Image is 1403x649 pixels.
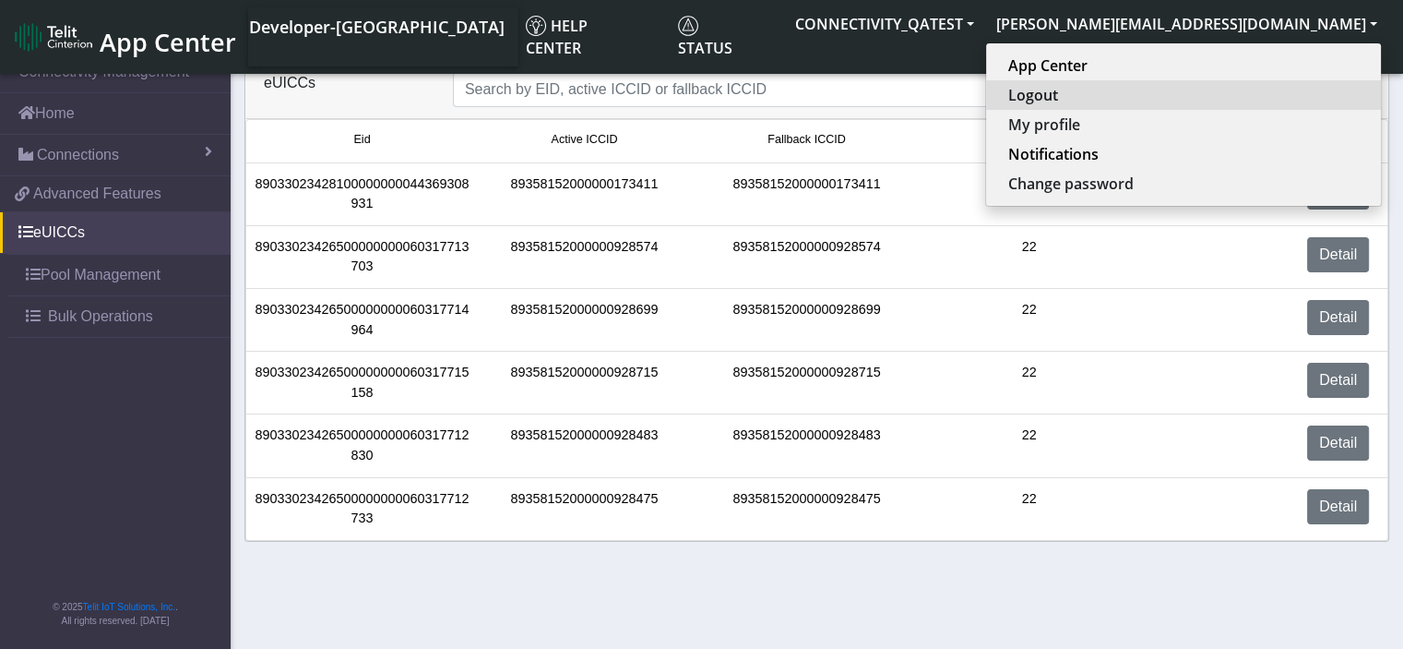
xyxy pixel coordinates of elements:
div: 89358152000000928483 [696,426,918,465]
div: 22 [918,300,1140,340]
button: CONNECTIVITY_QATEST [784,7,985,41]
span: Help center [526,16,588,58]
div: 89358152000000928574 [473,237,696,277]
div: 89358152000000928699 [696,300,918,340]
div: 89358152000000173411 [696,174,918,214]
img: status.svg [678,16,698,36]
button: Logout [986,80,1381,110]
div: 89033023426500000000060317712830 [251,426,473,465]
a: Telit IoT Solutions, Inc. [83,602,175,612]
span: Advanced Features [33,183,161,205]
div: 89358152000000928483 [473,426,696,465]
a: Detail [1307,363,1369,398]
div: 22 [918,426,1140,465]
a: Status [671,7,784,66]
div: 89358152000000928475 [696,489,918,529]
a: App Center [15,18,233,57]
span: App Center [100,25,236,59]
div: 89033023426500000000060317712733 [251,489,473,529]
div: eUICCs [250,72,439,107]
div: 89358152000000928475 [473,489,696,529]
a: Your current platform instance [248,7,504,44]
span: Bulk Operations [48,306,153,328]
a: Pool Management [7,255,231,295]
div: 89033023426500000000060317713703 [251,237,473,277]
button: App Center [986,51,1381,80]
input: Search... [453,72,997,107]
a: Notifications [1008,143,1359,165]
span: Status [678,16,732,58]
a: Detail [1307,300,1369,335]
span: Fallback ICCID [767,131,846,149]
div: 22 [918,237,1140,277]
a: Detail [1307,237,1369,272]
button: [PERSON_NAME][EMAIL_ADDRESS][DOMAIN_NAME] [985,7,1388,41]
a: Help center [518,7,671,66]
img: logo-telit-cinterion-gw-new.png [15,22,92,52]
div: 89358152000000173411 [473,174,696,214]
span: Eid [353,131,370,149]
div: 89033023426500000000060317714964 [251,300,473,340]
div: 22 [918,489,1140,529]
button: Change password [986,169,1381,198]
span: Connections [37,144,119,166]
div: 89358152000000928699 [473,300,696,340]
button: My profile [986,110,1381,139]
a: Bulk Operations [7,296,231,337]
a: Detail [1307,489,1369,524]
a: Detail [1307,426,1369,461]
div: 22 [918,363,1140,403]
a: App Center [1008,54,1359,77]
div: 89358152000000928574 [696,237,918,277]
span: Developer-[GEOGRAPHIC_DATA] [249,16,505,38]
div: 89358152000000928715 [473,363,696,403]
span: Active ICCID [551,131,617,149]
div: 89033023428100000000044369308931 [251,174,473,214]
button: Notifications [986,139,1381,169]
img: knowledge.svg [526,16,546,36]
div: 89033023426500000000060317715158 [251,363,473,403]
div: 89358152000000928715 [696,363,918,403]
div: 22 [918,174,1140,214]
